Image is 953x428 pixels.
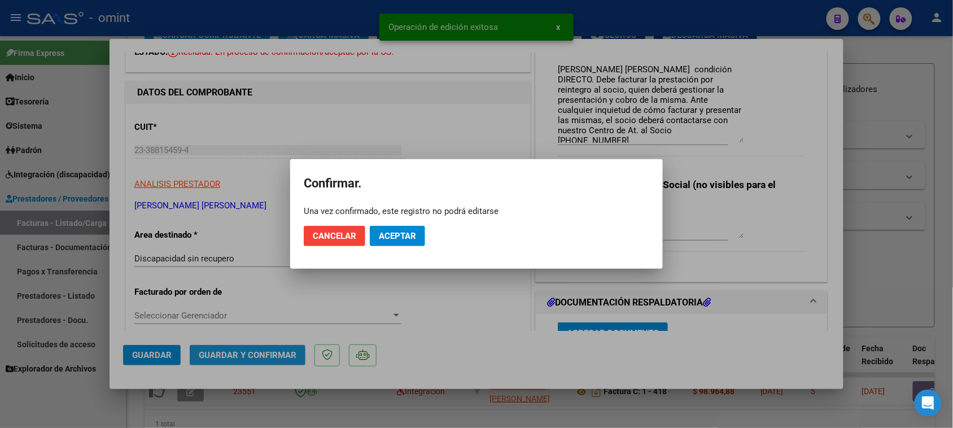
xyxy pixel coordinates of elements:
[370,226,425,246] button: Aceptar
[304,226,365,246] button: Cancelar
[379,231,416,241] span: Aceptar
[304,173,649,194] h2: Confirmar.
[313,231,356,241] span: Cancelar
[304,206,649,217] div: Una vez confirmado, este registro no podrá editarse
[915,390,942,417] div: Open Intercom Messenger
